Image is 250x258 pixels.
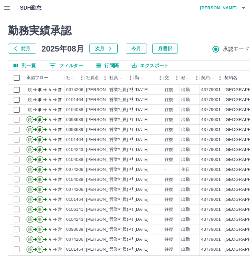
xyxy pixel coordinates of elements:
[181,97,190,103] div: 出勤
[25,71,65,85] div: 承認フロー
[165,226,173,233] div: 往復
[48,217,52,222] text: Ａ
[165,187,173,193] div: 往復
[165,87,173,93] div: 往復
[201,187,221,193] div: 43779001
[28,197,32,202] text: 現
[48,137,52,142] text: Ａ
[165,167,166,173] div: -
[109,117,144,123] div: 営業社員(PT契約)
[181,187,190,193] div: 出勤
[48,107,52,112] text: Ａ
[165,236,173,243] div: 往復
[58,227,62,232] text: 営
[181,157,190,163] div: 出勤
[165,216,173,223] div: 往復
[38,207,42,212] text: 事
[135,137,149,143] div: [DATE]
[38,227,42,232] text: 事
[58,247,62,252] text: 営
[48,237,52,242] text: Ａ
[152,44,178,54] button: 月選択
[48,177,52,182] text: Ａ
[66,226,83,233] div: 0093639
[28,87,32,92] text: 現
[109,87,142,93] div: 営業社員(P契約)
[28,237,32,242] text: 現
[48,207,52,212] text: Ａ
[86,147,122,153] div: [PERSON_NAME]
[48,117,52,122] text: Ａ
[109,97,142,103] div: 営業社員(P契約)
[135,246,149,253] div: [DATE]
[201,157,221,163] div: 43779001
[135,196,149,203] div: [DATE]
[66,71,77,85] div: 社員番号
[28,207,32,212] text: 現
[58,177,62,182] text: 営
[135,127,149,133] div: [DATE]
[86,226,122,233] div: [PERSON_NAME]
[86,117,122,123] div: [PERSON_NAME]
[66,206,83,213] div: 0106141
[108,71,133,85] div: 社員区分
[38,157,42,162] text: 事
[38,137,42,142] text: 事
[201,87,221,93] div: 43779001
[201,177,221,183] div: 43779001
[58,197,62,202] text: 営
[86,246,122,253] div: [PERSON_NAME]
[181,71,192,85] div: 勤務区分
[109,226,144,233] div: 営業社員(PT契約)
[135,167,149,173] div: [DATE]
[127,61,174,70] button: エクスポート
[28,217,32,222] text: 現
[66,127,83,133] div: 0093639
[181,117,190,123] div: 出勤
[109,71,125,85] div: 社員区分
[181,246,190,253] div: 出勤
[8,44,36,54] button: 前月
[28,127,32,132] text: 現
[48,187,52,192] text: Ａ
[165,107,173,113] div: 往復
[38,117,42,122] text: 事
[66,187,83,193] div: 0074206
[172,73,182,83] button: メニュー
[165,117,173,123] div: 往復
[86,87,122,93] div: [PERSON_NAME]
[165,137,173,143] div: 往復
[181,196,190,203] div: 出勤
[181,127,190,133] div: 出勤
[48,97,52,102] text: Ａ
[66,236,83,243] div: 0074206
[201,196,221,203] div: 43779001
[146,73,155,82] button: ソート
[38,87,42,92] text: 事
[165,157,173,163] div: 往復
[66,137,83,143] div: 0101464
[109,177,142,183] div: 営業社員(P契約)
[66,196,83,203] div: 0101464
[180,71,200,85] div: 勤務区分
[48,127,52,132] text: Ａ
[66,157,83,163] div: 0104088
[181,177,190,183] div: 出勤
[109,246,142,253] div: 営業社員(P契約)
[165,246,173,253] div: 往復
[135,177,149,183] div: [DATE]
[38,247,42,252] text: 事
[91,61,124,70] button: 行間隔
[201,246,221,253] div: 43779001
[181,226,190,233] div: 出勤
[38,197,42,202] text: 事
[165,147,173,153] div: 往復
[38,237,42,242] text: 事
[135,107,149,113] div: [DATE]
[200,71,223,85] div: 契約コード
[58,167,62,172] text: 営
[86,137,122,143] div: [PERSON_NAME]
[8,61,41,70] button: 列選択
[165,177,173,183] div: 往復
[28,147,32,152] text: 現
